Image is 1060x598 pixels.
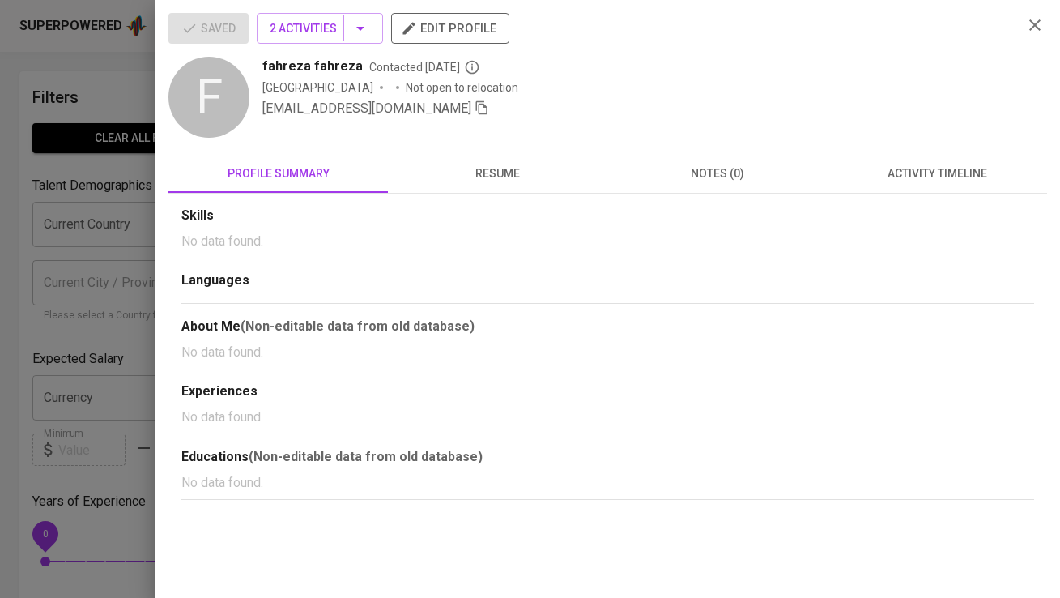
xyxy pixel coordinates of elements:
div: F [168,57,249,138]
p: Not open to relocation [406,79,518,96]
span: activity timeline [837,164,1037,184]
p: No data found. [181,232,1034,251]
span: Contacted [DATE] [369,59,480,75]
p: No data found. [181,473,1034,493]
span: notes (0) [618,164,818,184]
button: 2 Activities [257,13,383,44]
div: Skills [181,207,1034,225]
b: (Non-editable data from old database) [241,318,475,334]
span: resume [398,164,598,184]
b: (Non-editable data from old database) [249,449,483,464]
button: edit profile [391,13,509,44]
span: [EMAIL_ADDRESS][DOMAIN_NAME] [262,100,471,116]
span: 2 Activities [270,19,370,39]
div: Languages [181,271,1034,290]
span: fahreza fahreza [262,57,363,76]
div: About Me [181,317,1034,336]
p: No data found. [181,343,1034,362]
a: edit profile [391,21,509,34]
div: [GEOGRAPHIC_DATA] [262,79,373,96]
p: No data found. [181,408,1034,427]
div: Educations [181,447,1034,467]
span: profile summary [178,164,378,184]
span: edit profile [404,18,496,39]
svg: By Batam recruiter [464,59,480,75]
div: Experiences [181,382,1034,401]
